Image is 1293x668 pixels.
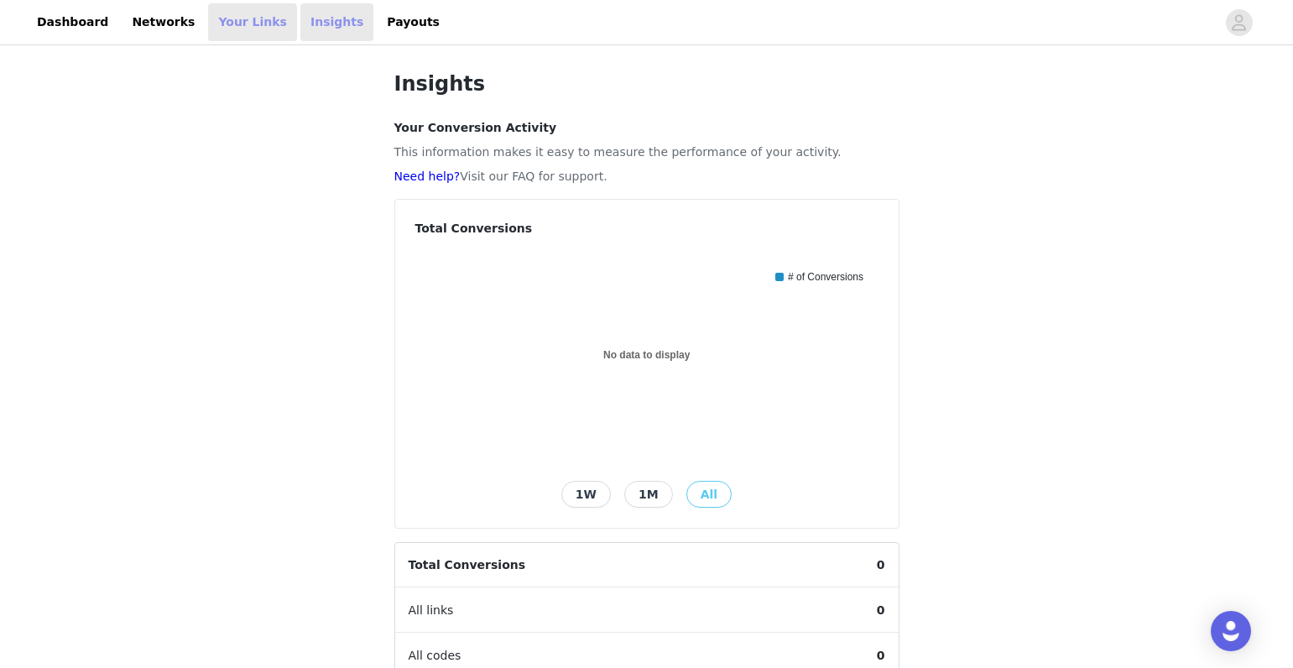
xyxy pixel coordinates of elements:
[208,3,297,41] a: Your Links
[300,3,373,41] a: Insights
[1231,9,1247,36] div: avatar
[394,170,461,183] a: Need help?
[394,144,899,161] p: This information makes it easy to measure the performance of your activity.
[686,481,732,508] button: All
[863,543,899,587] span: 0
[603,349,691,361] text: No data to display
[122,3,205,41] a: Networks
[27,3,118,41] a: Dashboard
[395,543,540,587] span: Total Conversions
[394,168,899,185] p: Visit our FAQ for support.
[863,588,899,633] span: 0
[394,69,899,99] h1: Insights
[395,588,467,633] span: All links
[377,3,450,41] a: Payouts
[788,271,863,283] text: # of Conversions
[624,481,673,508] button: 1M
[415,220,879,237] h4: Total Conversions
[561,481,611,508] button: 1W
[1211,611,1251,651] div: Open Intercom Messenger
[394,119,899,137] h4: Your Conversion Activity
